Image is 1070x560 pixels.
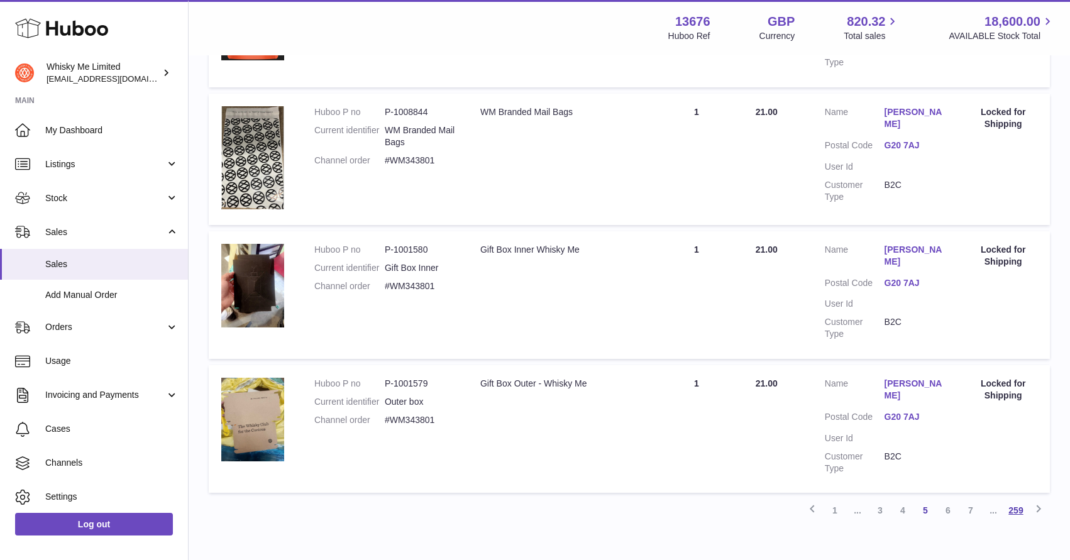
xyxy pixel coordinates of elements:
[969,106,1037,130] div: Locked for Shipping
[825,316,885,340] dt: Customer Type
[314,396,385,408] dt: Current identifier
[885,411,944,423] a: G20 7AJ
[885,244,944,268] a: [PERSON_NAME]
[969,378,1037,402] div: Locked for Shipping
[480,244,637,256] div: Gift Box Inner Whisky Me
[768,13,795,30] strong: GBP
[1005,499,1027,522] a: 259
[668,30,710,42] div: Huboo Ref
[825,277,885,292] dt: Postal Code
[885,179,944,203] dd: B2C
[314,378,385,390] dt: Huboo P no
[959,499,982,522] a: 7
[759,30,795,42] div: Currency
[949,30,1055,42] span: AVAILABLE Stock Total
[885,316,944,340] dd: B2C
[825,140,885,155] dt: Postal Code
[45,321,165,333] span: Orders
[844,30,900,42] span: Total sales
[221,106,284,209] img: 1725358317.png
[15,513,173,535] a: Log out
[869,499,891,522] a: 3
[385,124,455,148] dd: WM Branded Mail Bags
[45,124,179,136] span: My Dashboard
[891,499,914,522] a: 4
[825,106,885,133] dt: Name
[45,457,179,469] span: Channels
[385,280,455,292] dd: #WM343801
[47,61,160,85] div: Whisky Me Limited
[756,107,778,117] span: 21.00
[885,277,944,289] a: G20 7AJ
[385,396,455,408] dd: Outer box
[949,13,1055,42] a: 18,600.00 AVAILABLE Stock Total
[314,244,385,256] dt: Huboo P no
[314,262,385,274] dt: Current identifier
[982,499,1005,522] span: ...
[45,289,179,301] span: Add Manual Order
[914,499,937,522] a: 5
[314,414,385,426] dt: Channel order
[650,94,743,225] td: 1
[969,244,1037,268] div: Locked for Shipping
[756,378,778,388] span: 21.00
[45,258,179,270] span: Sales
[885,451,944,475] dd: B2C
[45,491,179,503] span: Settings
[45,158,165,170] span: Listings
[385,244,455,256] dd: P-1001580
[846,499,869,522] span: ...
[825,378,885,405] dt: Name
[385,155,455,167] dd: #WM343801
[480,378,637,390] div: Gift Box Outer - Whisky Me
[480,106,637,118] div: WM Branded Mail Bags
[314,280,385,292] dt: Channel order
[45,355,179,367] span: Usage
[985,13,1040,30] span: 18,600.00
[45,226,165,238] span: Sales
[314,124,385,148] dt: Current identifier
[756,244,778,255] span: 21.00
[47,74,185,84] span: [EMAIL_ADDRESS][DOMAIN_NAME]
[385,106,455,118] dd: P-1008844
[314,155,385,167] dt: Channel order
[650,231,743,359] td: 1
[385,414,455,426] dd: #WM343801
[885,378,944,402] a: [PERSON_NAME]
[314,106,385,118] dt: Huboo P no
[650,365,743,493] td: 1
[45,423,179,435] span: Cases
[885,140,944,151] a: G20 7AJ
[825,298,885,310] dt: User Id
[825,244,885,271] dt: Name
[825,179,885,203] dt: Customer Type
[825,411,885,426] dt: Postal Code
[15,63,34,82] img: orders@whiskyshop.com
[847,13,885,30] span: 820.32
[825,161,885,173] dt: User Id
[885,45,944,69] dd: B2C
[824,499,846,522] a: 1
[45,389,165,401] span: Invoicing and Payments
[825,45,885,69] dt: Customer Type
[221,378,284,461] img: 136761725445490.jpg
[221,244,284,327] img: 136761725448359.jpg
[825,432,885,444] dt: User Id
[937,499,959,522] a: 6
[844,13,900,42] a: 820.32 Total sales
[885,106,944,130] a: [PERSON_NAME]
[45,192,165,204] span: Stock
[385,378,455,390] dd: P-1001579
[675,13,710,30] strong: 13676
[385,262,455,274] dd: Gift Box Inner
[825,451,885,475] dt: Customer Type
